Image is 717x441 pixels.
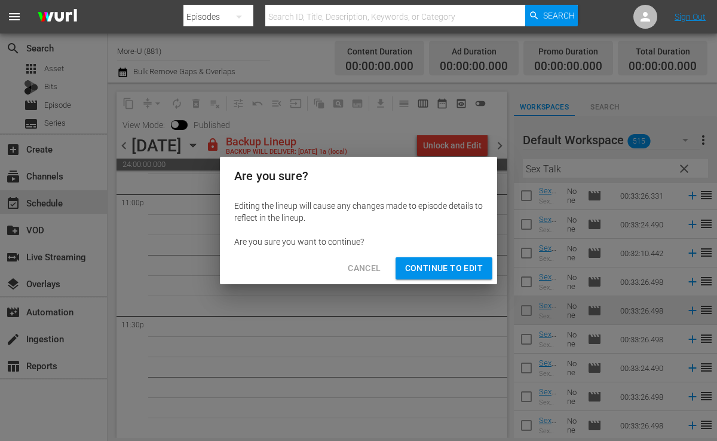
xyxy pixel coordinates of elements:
[543,5,575,26] span: Search
[234,236,483,248] div: Are you sure you want to continue?
[405,261,483,276] span: Continue to Edit
[234,200,483,224] div: Editing the lineup will cause any changes made to episode details to reflect in the lineup.
[396,257,492,279] button: Continue to Edit
[234,166,483,185] h2: Are you sure?
[29,3,86,31] img: ans4CAIJ8jUAAAAAAAAAAAAAAAAAAAAAAAAgQb4GAAAAAAAAAAAAAAAAAAAAAAAAJMjXAAAAAAAAAAAAAAAAAAAAAAAAgAT5G...
[7,10,22,24] span: menu
[338,257,390,279] button: Cancel
[675,12,706,22] a: Sign Out
[348,261,381,276] span: Cancel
